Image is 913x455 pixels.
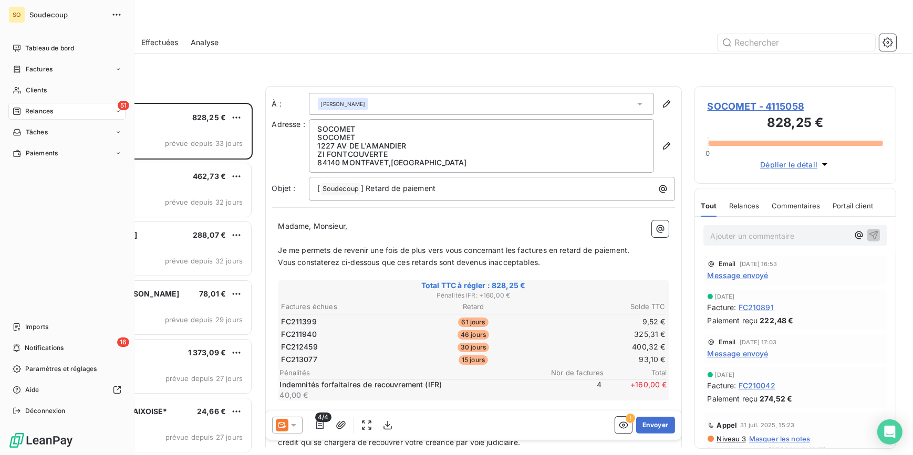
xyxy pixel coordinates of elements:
p: 40,00 € [280,390,537,400]
span: prévue depuis 32 jours [165,257,243,265]
span: prévue depuis 32 jours [165,198,243,206]
span: Pénalités [280,368,541,377]
span: 288,07 € [193,230,226,239]
span: Facture : [708,302,736,313]
td: 325,31 € [538,329,666,340]
span: 61 jours [458,318,488,327]
td: 93,10 € [538,354,666,365]
span: [DATE] [715,293,735,300]
th: Retard [410,301,537,312]
span: [DATE] [715,372,735,378]
button: Déplier le détail [757,158,833,171]
span: Relances [25,107,53,116]
p: SOCOMET [318,133,645,142]
span: FC211940 [282,329,317,340]
span: Déconnexion [25,406,66,416]
input: Rechercher [718,34,875,51]
span: + 160,00 € [604,379,667,400]
span: Je me permets de revenir une fois de plus vers vous concernant les factures en retard de paiement. [278,246,630,255]
span: Analyse [191,37,219,48]
span: FC210891 [739,302,774,313]
div: SO [8,6,25,23]
span: [PERSON_NAME] [321,100,366,108]
span: prévue depuis 33 jours [165,139,243,147]
span: Soudecoup [29,10,105,19]
span: prévue depuis 29 jours [165,315,243,324]
span: 31 juil. 2025, 15:23 [740,422,794,428]
span: Déplier le détail [760,159,817,170]
span: 51 [118,101,129,110]
span: Niveau 3 [716,435,746,443]
span: Effectuées [141,37,179,48]
span: FC211399 [282,316,317,327]
span: 0 [705,149,710,157]
p: 1227 AV DE L'AMANDIER [318,142,645,150]
span: 274,52 € [760,393,792,404]
button: Envoyer [636,417,675,433]
h3: 828,25 € [708,113,884,134]
span: Soudecoup [321,183,360,195]
span: Imports [25,322,48,332]
span: Aide [25,385,39,395]
span: Masquer les notes [749,435,811,443]
span: ] Retard de paiement [361,184,435,193]
span: Paiement reçu [708,393,758,404]
span: Factures [26,65,53,74]
span: Email [719,339,736,345]
th: Factures échues [281,301,409,312]
label: À : [272,99,309,109]
p: 84140 MONTFAVET , [GEOGRAPHIC_DATA] [318,158,645,167]
span: Adresse : [272,120,305,129]
span: 222,48 € [760,315,793,326]
span: 462,73 € [193,172,226,181]
p: SOCOMET [318,125,645,133]
span: FC210042 [739,380,775,391]
span: Total [604,368,667,377]
span: Relances [729,202,759,210]
span: prévue depuis 27 jours [165,374,243,383]
span: Nbr de factures [541,368,604,377]
th: Solde TTC [538,301,666,312]
span: Vous constaterez ci-dessous que ces retards sont devenus inacceptables. [278,258,541,267]
span: Tableau de bord [25,44,74,53]
span: Total TTC à régler : 828,25 € [280,280,667,291]
span: Commentaires [772,202,820,210]
span: Paramètres et réglages [25,364,97,374]
span: FC212459 [282,342,318,352]
td: 400,32 € [538,341,666,353]
span: Clients [26,86,47,95]
span: Madame, Monsieur, [278,221,348,230]
span: 16 [117,337,129,347]
p: Indemnités forfaitaires de recouvrement (IFR) [280,379,537,390]
span: prévue depuis 27 jours [165,433,243,441]
span: 46 jours [458,330,489,340]
span: Message envoyé [708,270,769,281]
span: Tâches [26,128,48,137]
span: Facture : [708,380,736,391]
span: 1 373,09 € [188,348,226,357]
span: [PERSON_NAME] [769,446,826,454]
span: Portail client [833,202,873,210]
span: 4 [539,379,602,400]
span: 30 jours [458,343,489,352]
span: Appel [717,421,738,429]
div: Open Intercom Messenger [877,419,902,445]
span: Message envoyé [708,348,769,359]
span: 78,01 € [199,289,226,298]
span: 828,25 € [192,113,226,122]
span: Tout [701,202,717,210]
span: En cas de non-paiement immédiat, nous serons contraints de transmettre votre dossier à notre assu... [278,426,650,447]
span: Email [719,261,736,267]
span: Notifications [25,343,64,353]
span: Paiements [26,149,58,158]
span: FC213077 [282,354,317,365]
span: Prise de notes par [708,446,884,454]
p: ZI FONTCOUVERTE [318,150,645,158]
a: Aide [8,382,126,398]
span: [DATE] 17:03 [740,339,776,345]
span: Pénalités IFR : + 160,00 € [280,291,667,300]
span: [DATE] 16:53 [740,261,777,267]
td: 9,52 € [538,316,666,327]
div: grid [50,103,253,455]
span: Objet : [272,184,296,193]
